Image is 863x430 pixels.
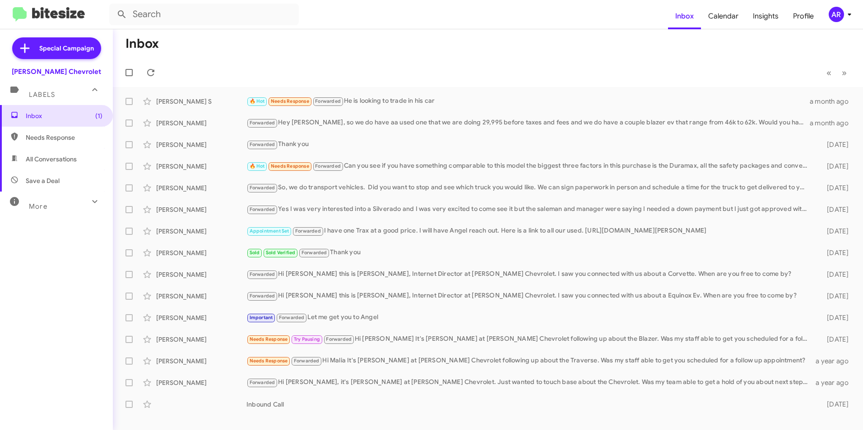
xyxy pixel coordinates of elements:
[247,184,277,192] span: Forwarded
[250,358,288,364] span: Needs Response
[26,133,102,142] span: Needs Response
[701,3,746,29] a: Calendar
[156,183,246,192] div: [PERSON_NAME]
[250,336,288,342] span: Needs Response
[246,204,812,215] div: Yes I was very interested into a Silverado and I was very excited to come see it but the saleman ...
[246,161,812,171] div: Can you see if you have something comparable to this model the biggest three factors in this purc...
[812,335,856,344] div: [DATE]
[12,67,101,76] div: [PERSON_NAME] Chevrolet
[246,269,812,279] div: Hi [PERSON_NAME] this is [PERSON_NAME], Internet Director at [PERSON_NAME] Chevrolet. I saw you c...
[812,378,856,387] div: a year ago
[250,98,265,104] span: 🔥 Hot
[29,91,55,99] span: Labels
[812,227,856,236] div: [DATE]
[95,111,102,120] span: (1)
[246,183,812,193] div: So, we do transport vehicles. Did you want to stop and see which truck you would like. We can sig...
[156,335,246,344] div: [PERSON_NAME]
[250,250,260,256] span: Sold
[266,250,296,256] span: Sold Verified
[324,335,354,344] span: Forwarded
[246,377,812,388] div: Hi [PERSON_NAME], it's [PERSON_NAME] at [PERSON_NAME] Chevrolet. Just wanted to touch base about ...
[29,202,47,210] span: More
[246,334,812,344] div: Hi [PERSON_NAME] It's [PERSON_NAME] at [PERSON_NAME] Chevrolet following up about the Blazer. Was...
[156,313,246,322] div: [PERSON_NAME]
[812,357,856,366] div: a year ago
[156,270,246,279] div: [PERSON_NAME]
[156,248,246,257] div: [PERSON_NAME]
[836,64,852,82] button: Next
[250,228,289,234] span: Appointment Set
[250,163,265,169] span: 🔥 Hot
[156,119,246,128] div: [PERSON_NAME]
[299,249,329,257] span: Forwarded
[812,205,856,214] div: [DATE]
[156,97,246,106] div: [PERSON_NAME] S
[313,162,343,171] span: Forwarded
[156,357,246,366] div: [PERSON_NAME]
[156,140,246,149] div: [PERSON_NAME]
[156,292,246,301] div: [PERSON_NAME]
[246,312,812,323] div: Let me get you to Angel
[247,119,277,128] span: Forwarded
[246,118,810,128] div: Hey [PERSON_NAME], so we do have aa used one that we are doing 29,995 before taxes and fees and w...
[829,7,844,22] div: AR
[247,379,277,387] span: Forwarded
[294,336,320,342] span: Try Pausing
[821,64,852,82] nav: Page navigation example
[39,44,94,53] span: Special Campaign
[812,313,856,322] div: [DATE]
[26,111,102,120] span: Inbox
[247,270,277,279] span: Forwarded
[293,227,323,236] span: Forwarded
[247,141,277,149] span: Forwarded
[810,119,856,128] div: a month ago
[271,163,309,169] span: Needs Response
[246,291,812,301] div: Hi [PERSON_NAME] this is [PERSON_NAME], Internet Director at [PERSON_NAME] Chevrolet. I saw you c...
[812,140,856,149] div: [DATE]
[26,176,60,185] span: Save a Deal
[277,314,306,322] span: Forwarded
[156,162,246,171] div: [PERSON_NAME]
[746,3,786,29] a: Insights
[156,378,246,387] div: [PERSON_NAME]
[842,67,847,78] span: »
[313,97,343,106] span: Forwarded
[786,3,821,29] a: Profile
[246,139,812,150] div: Thank you
[156,227,246,236] div: [PERSON_NAME]
[246,247,812,258] div: Thank you
[812,248,856,257] div: [DATE]
[821,7,853,22] button: AR
[246,356,812,366] div: Hi Malia It's [PERSON_NAME] at [PERSON_NAME] Chevrolet following up about the Traverse. Was my st...
[109,4,299,25] input: Search
[812,400,856,409] div: [DATE]
[125,37,159,51] h1: Inbox
[246,96,810,106] div: He is looking to trade in his car
[271,98,309,104] span: Needs Response
[812,270,856,279] div: [DATE]
[12,37,101,59] a: Special Campaign
[826,67,831,78] span: «
[292,357,321,366] span: Forwarded
[246,226,812,236] div: I have one Trax at a good price. I will have Angel reach out. Here is a link to all our used. [UR...
[247,206,277,214] span: Forwarded
[810,97,856,106] div: a month ago
[250,315,273,320] span: Important
[156,205,246,214] div: [PERSON_NAME]
[246,400,812,409] div: Inbound Call
[247,292,277,301] span: Forwarded
[812,292,856,301] div: [DATE]
[812,162,856,171] div: [DATE]
[668,3,701,29] a: Inbox
[821,64,837,82] button: Previous
[812,183,856,192] div: [DATE]
[26,155,77,164] span: All Conversations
